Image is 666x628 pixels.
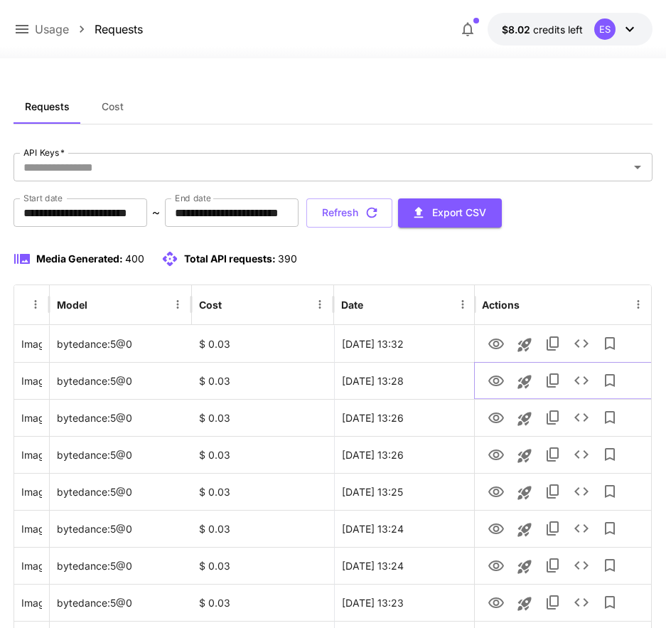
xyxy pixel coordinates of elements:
[334,399,476,436] div: 21 Sep, 2025 13:26
[21,511,42,547] div: Click to copy prompt
[595,514,623,543] button: Add to library
[398,198,502,228] button: Export CSV
[334,436,476,473] div: 21 Sep, 2025 13:26
[533,23,583,36] span: credits left
[481,366,510,395] button: View
[25,100,70,113] span: Requests
[95,21,143,38] a: Requests
[21,400,42,436] div: Click to copy prompt
[595,440,623,469] button: Add to library
[192,436,334,473] div: $ 0.03
[23,147,65,159] label: API Keys
[502,23,533,36] span: $8.02
[488,13,652,46] button: $8.0239ES
[334,362,476,399] div: 21 Sep, 2025 13:28
[595,477,623,506] button: Add to library
[26,294,45,314] button: Menu
[334,510,476,547] div: 21 Sep, 2025 13:24
[510,368,538,396] button: Launch in playground
[510,553,538,581] button: Launch in playground
[566,440,595,469] button: See details
[595,551,623,580] button: Add to library
[510,331,538,359] button: Launch in playground
[334,325,476,362] div: 21 Sep, 2025 13:32
[628,157,648,177] button: Open
[50,510,192,547] div: bytedance:5@0
[89,294,109,314] button: Sort
[566,329,595,358] button: See details
[21,326,42,362] div: Click to copy prompt
[199,299,222,311] div: Cost
[21,437,42,473] div: Click to copy prompt
[595,403,623,432] button: Add to library
[192,399,334,436] div: $ 0.03
[595,366,623,395] button: Add to library
[566,477,595,506] button: See details
[50,362,192,399] div: bytedance:5@0
[365,294,385,314] button: Sort
[306,198,392,228] button: Refresh
[278,252,297,265] span: 390
[21,363,42,399] div: Click to copy prompt
[57,299,87,311] div: Model
[223,294,243,314] button: Sort
[23,192,63,204] label: Start date
[192,547,334,584] div: $ 0.03
[538,514,566,543] button: Copy TaskUUID
[192,325,334,362] div: $ 0.03
[334,547,476,584] div: 21 Sep, 2025 13:24
[192,473,334,510] div: $ 0.03
[566,551,595,580] button: See details
[538,440,566,469] button: Copy TaskUUID
[566,514,595,543] button: See details
[510,442,538,470] button: Launch in playground
[184,252,276,265] span: Total API requests:
[35,21,143,38] nav: breadcrumb
[481,513,510,543] button: View
[481,550,510,580] button: View
[125,252,144,265] span: 400
[566,403,595,432] button: See details
[595,588,623,617] button: Add to library
[152,204,160,221] p: ~
[481,477,510,506] button: View
[481,587,510,617] button: View
[510,405,538,433] button: Launch in playground
[538,477,566,506] button: Copy TaskUUID
[510,479,538,507] button: Launch in playground
[502,22,583,37] div: $8.0239
[594,18,616,40] div: ES
[50,584,192,621] div: bytedance:5@0
[168,294,188,314] button: Menu
[23,294,43,314] button: Sort
[310,294,330,314] button: Menu
[538,366,566,395] button: Copy TaskUUID
[192,584,334,621] div: $ 0.03
[50,325,192,362] div: bytedance:5@0
[481,299,519,311] div: Actions
[481,440,510,469] button: View
[102,100,124,113] span: Cost
[481,329,510,358] button: View
[334,584,476,621] div: 21 Sep, 2025 13:23
[628,294,648,314] button: Menu
[50,547,192,584] div: bytedance:5@0
[334,473,476,510] div: 21 Sep, 2025 13:25
[50,399,192,436] div: bytedance:5@0
[481,403,510,432] button: View
[50,473,192,510] div: bytedance:5@0
[538,329,566,358] button: Copy TaskUUID
[341,299,363,311] div: Date
[595,329,623,358] button: Add to library
[21,548,42,584] div: Click to copy prompt
[453,294,473,314] button: Menu
[510,516,538,544] button: Launch in playground
[538,403,566,432] button: Copy TaskUUID
[538,551,566,580] button: Copy TaskUUID
[566,366,595,395] button: See details
[538,588,566,617] button: Copy TaskUUID
[510,590,538,618] button: Launch in playground
[35,21,69,38] a: Usage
